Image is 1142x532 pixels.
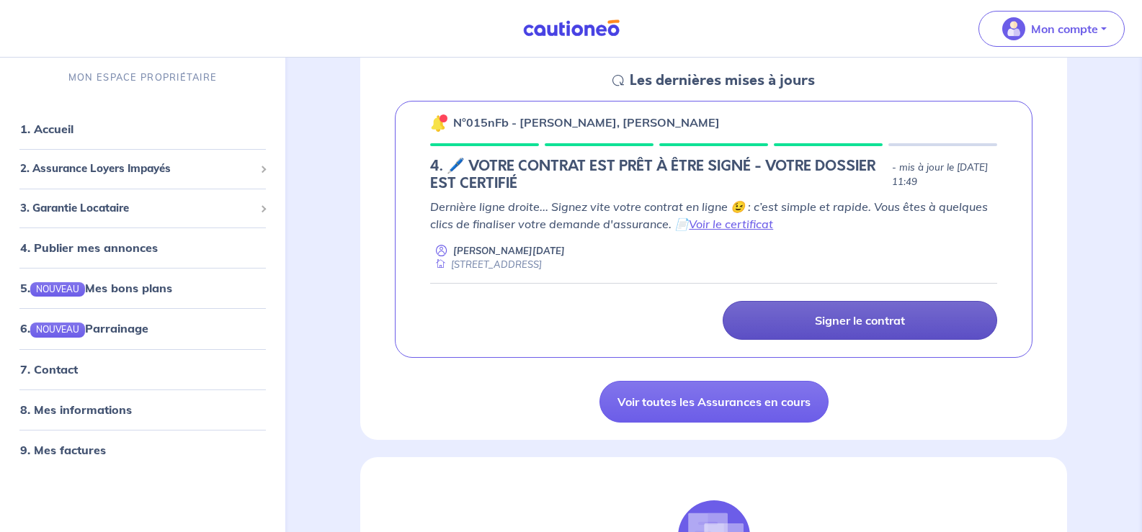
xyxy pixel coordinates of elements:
div: 1. Accueil [6,114,280,143]
span: 3. Garantie Locataire [20,200,254,217]
div: [STREET_ADDRESS] [430,258,542,271]
p: MON ESPACE PROPRIÉTAIRE [68,71,217,84]
img: 🔔 [430,114,447,132]
a: Voir toutes les Assurances en cours [599,381,829,423]
a: Signer le contrat [723,301,997,340]
a: 1. Accueil [20,122,73,136]
div: 5.NOUVEAUMes bons plans [6,274,280,302]
p: [PERSON_NAME][DATE] [453,244,565,258]
img: Cautioneo [517,19,625,37]
a: 9. Mes factures [20,442,106,456]
span: 2. Assurance Loyers Impayés [20,161,254,177]
a: 5.NOUVEAUMes bons plans [20,281,172,295]
p: Dernière ligne droite... Signez vite votre contrat en ligne 😉 : c’est simple et rapide. Vous êtes... [430,198,997,233]
a: 6.NOUVEAUParrainage [20,321,148,335]
p: Mon compte [1031,20,1098,37]
p: n°015nFb - [PERSON_NAME], [PERSON_NAME] [453,114,720,131]
h5: 4. 🖊️ VOTRE CONTRAT EST PRÊT À ÊTRE SIGNÉ - VOTRE DOSSIER EST CERTIFIÉ [430,158,886,192]
a: Voir le certificat [689,217,773,231]
div: 6.NOUVEAUParrainage [6,314,280,343]
div: 9. Mes factures [6,435,280,464]
div: 8. Mes informations [6,395,280,423]
div: 7. Contact [6,354,280,383]
div: 4. Publier mes annonces [6,233,280,262]
p: - mis à jour le [DATE] 11:49 [892,161,997,189]
a: 4. Publier mes annonces [20,240,158,255]
p: Signer le contrat [815,313,905,328]
button: illu_account_valid_menu.svgMon compte [978,11,1125,47]
a: 7. Contact [20,361,78,376]
div: 3. Garantie Locataire [6,194,280,222]
img: illu_account_valid_menu.svg [1002,17,1025,40]
a: 8. Mes informations [20,402,132,416]
div: state: SIGNING-CONTRACT-IN-PROGRESS, Context: LESS-THAN-20-DAYS,CHOOSE-CERTIFICATE,COLOCATION,LES... [430,158,997,192]
div: 2. Assurance Loyers Impayés [6,155,280,183]
h5: Les dernières mises à jours [630,72,815,89]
